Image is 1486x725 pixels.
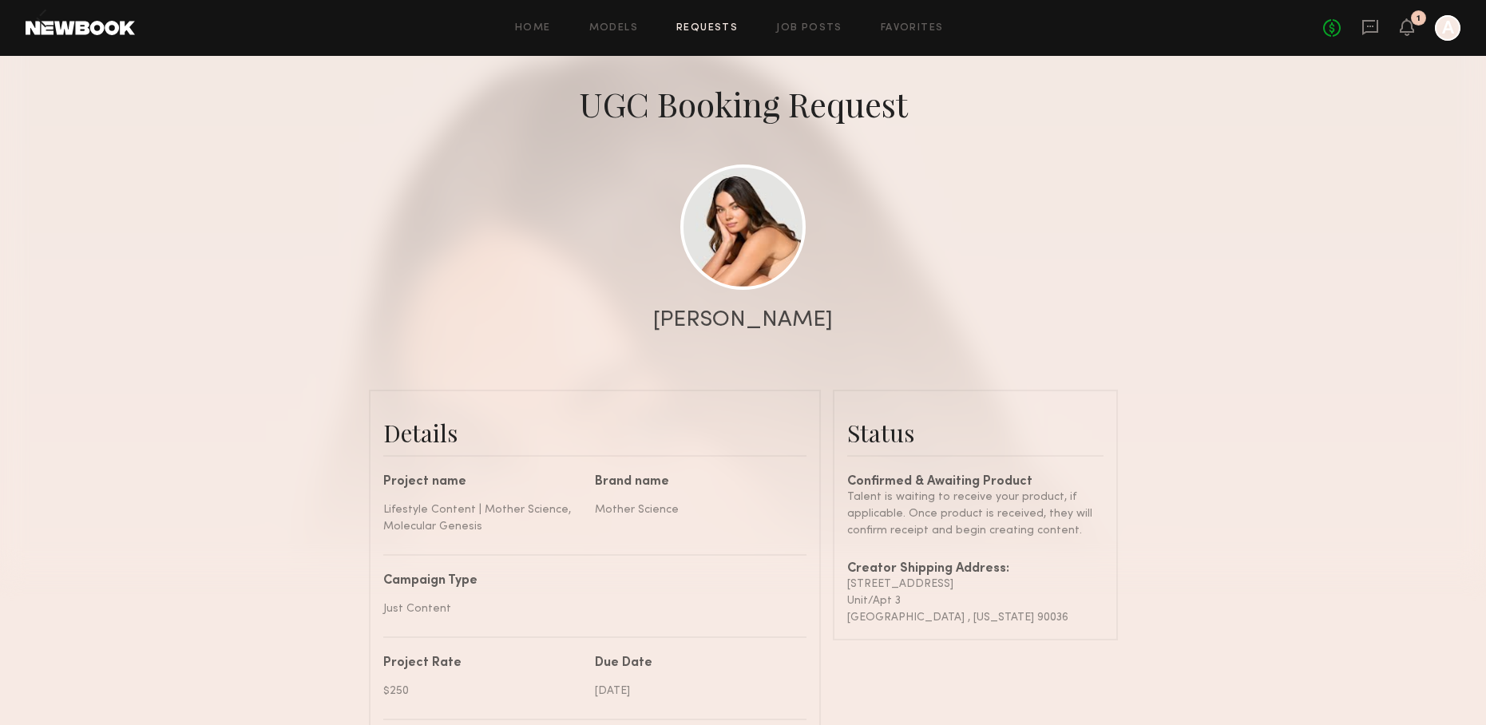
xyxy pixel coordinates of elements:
a: Requests [676,23,738,34]
div: Confirmed & Awaiting Product [847,476,1104,489]
a: A [1435,15,1460,41]
div: Status [847,417,1104,449]
div: Due Date [595,657,795,670]
div: Lifestyle Content | Mother Science, Molecular Genesis [383,501,583,535]
a: Favorites [881,23,944,34]
div: [PERSON_NAME] [653,309,833,331]
div: [GEOGRAPHIC_DATA] , [US_STATE] 90036 [847,609,1104,626]
div: Campaign Type [383,575,795,588]
div: $250 [383,683,583,699]
div: Details [383,417,806,449]
div: Project name [383,476,583,489]
div: Creator Shipping Address: [847,563,1104,576]
div: Brand name [595,476,795,489]
a: Home [515,23,551,34]
div: [DATE] [595,683,795,699]
div: Just Content [383,600,795,617]
a: Job Posts [776,23,842,34]
a: Models [589,23,638,34]
div: Unit/Apt 3 [847,592,1104,609]
div: 1 [1417,14,1421,23]
div: Project Rate [383,657,583,670]
div: UGC Booking Request [579,81,908,126]
div: Mother Science [595,501,795,518]
div: Talent is waiting to receive your product, if applicable. Once product is received, they will con... [847,489,1104,539]
div: [STREET_ADDRESS] [847,576,1104,592]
